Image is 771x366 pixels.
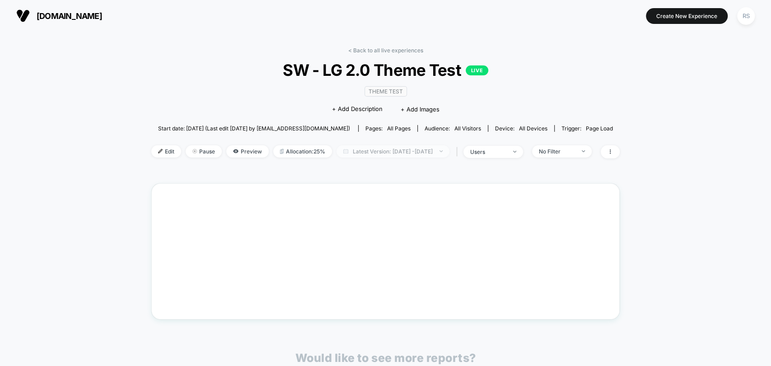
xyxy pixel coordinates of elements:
img: edit [158,149,163,153]
a: < Back to all live experiences [348,47,423,54]
div: Trigger: [561,125,613,132]
span: Start date: [DATE] (Last edit [DATE] by [EMAIL_ADDRESS][DOMAIN_NAME]) [158,125,350,132]
span: Edit [151,145,181,158]
span: [DOMAIN_NAME] [37,11,102,21]
span: all devices [519,125,547,132]
span: | [454,145,463,158]
img: end [192,149,197,153]
img: end [582,150,585,152]
div: RS [737,7,755,25]
span: Theme Test [364,86,407,97]
p: LIVE [466,65,488,75]
span: Allocation: 25% [273,145,332,158]
span: Pause [186,145,222,158]
button: RS [734,7,757,25]
span: Page Load [586,125,613,132]
span: Device: [488,125,554,132]
span: all pages [387,125,411,132]
img: end [439,150,443,152]
img: end [513,151,516,153]
span: + Add Description [332,105,383,114]
span: Latest Version: [DATE] - [DATE] [336,145,449,158]
button: Create New Experience [646,8,728,24]
div: Audience: [425,125,481,132]
p: Would like to see more reports? [295,351,476,365]
img: rebalance [280,149,284,154]
span: + Add Images [401,106,439,113]
div: Pages: [365,125,411,132]
img: Visually logo [16,9,30,23]
div: users [470,148,506,155]
div: No Filter [539,148,575,155]
span: All Visitors [454,125,481,132]
img: calendar [343,149,348,153]
button: [DOMAIN_NAME] [14,9,105,23]
span: Preview [226,145,269,158]
span: SW - LG 2.0 Theme Test [175,60,596,79]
